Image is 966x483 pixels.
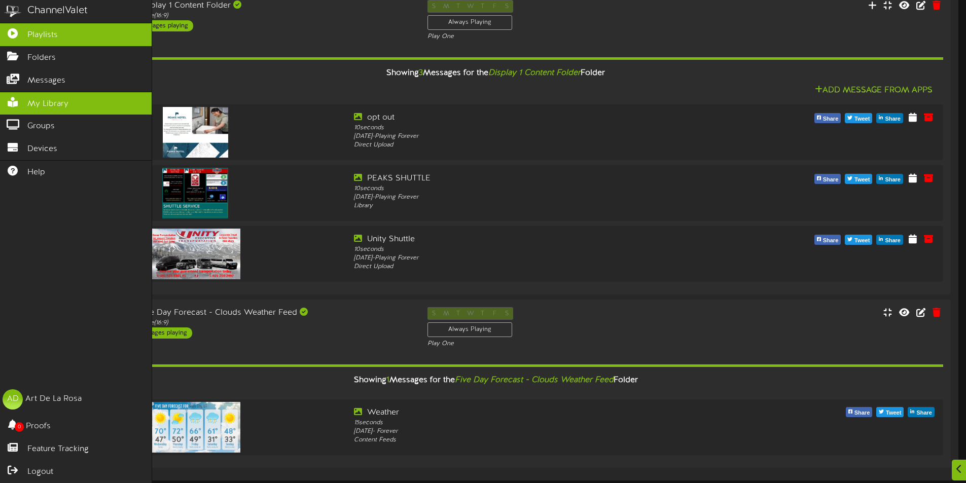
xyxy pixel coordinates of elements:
[27,143,57,155] span: Devices
[26,421,51,432] span: Proofs
[354,141,711,150] div: Direct Upload
[852,114,872,125] span: Tweet
[883,235,903,246] span: Share
[427,340,640,348] div: Play One
[129,20,193,31] div: 3 messages playing
[124,307,412,319] div: Five Day Forecast - Clouds Weather Feed
[354,234,711,245] div: Unity Shuttle
[354,436,711,444] div: Content Feeds
[876,407,904,417] button: Tweet
[876,235,903,245] button: Share
[876,113,903,123] button: Share
[354,419,711,427] div: 15 seconds
[883,114,903,125] span: Share
[27,4,88,18] div: ChannelValet
[27,167,45,178] span: Help
[821,174,841,185] span: Share
[908,407,935,417] button: Share
[386,376,389,385] span: 1
[354,263,711,271] div: Direct Upload
[821,235,841,246] span: Share
[162,168,228,218] img: e3d6dd8d-bc4c-4fa4-a37e-ba61fec45fcb.jpg
[488,68,581,78] i: Display 1 Content Folder
[15,422,24,432] span: 0
[354,254,711,263] div: [DATE] - Playing Forever
[845,174,872,184] button: Tweet
[884,407,903,419] span: Tweet
[354,427,711,436] div: [DATE] - Forever
[163,107,228,158] img: 37ecf683-b786-45fc-95e6-423ee9a0d38a.jpg
[41,62,951,84] div: Showing Messages for the Folder
[3,389,23,410] div: AD
[845,113,872,123] button: Tweet
[354,124,711,132] div: 10 seconds
[27,121,55,132] span: Groups
[427,322,512,337] div: Always Playing
[27,443,89,455] span: Feature Tracking
[814,235,841,245] button: Share
[852,235,872,246] span: Tweet
[124,12,412,20] div: Landscape ( 16:9 )
[821,114,841,125] span: Share
[354,193,711,202] div: [DATE] - Playing Forever
[354,173,711,184] div: PEAKS SHUTTLE
[25,393,82,405] div: Art De La Rosa
[814,113,841,123] button: Share
[455,376,614,385] i: Five Day Forecast - Clouds Weather Feed
[27,29,58,41] span: Playlists
[27,98,68,110] span: My Library
[419,68,423,78] span: 3
[129,327,192,339] div: 1 messages playing
[27,466,53,478] span: Logout
[354,202,711,210] div: Library
[883,174,903,185] span: Share
[812,84,936,97] button: Add Message From Apps
[846,407,873,417] button: Share
[41,369,951,391] div: Showing Messages for the Folder
[124,319,412,327] div: Landscape ( 16:9 )
[876,174,903,184] button: Share
[852,407,872,419] span: Share
[354,132,711,141] div: [DATE] - Playing Forever
[354,245,711,254] div: 10 seconds
[845,235,872,245] button: Tweet
[427,15,512,30] div: Always Playing
[354,407,711,419] div: Weather
[27,52,56,64] span: Folders
[150,229,240,279] img: d419a93d-c58d-4186-a337-4369b1fd3bb2unity.jpg
[354,112,711,124] div: opt out
[427,32,640,41] div: Play One
[914,407,934,419] span: Share
[150,402,240,453] img: ec522250-a2e6-4fd0-aca4-22e3ada39731.png
[814,174,841,184] button: Share
[354,184,711,193] div: 10 seconds
[852,174,872,185] span: Tweet
[27,75,65,87] span: Messages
